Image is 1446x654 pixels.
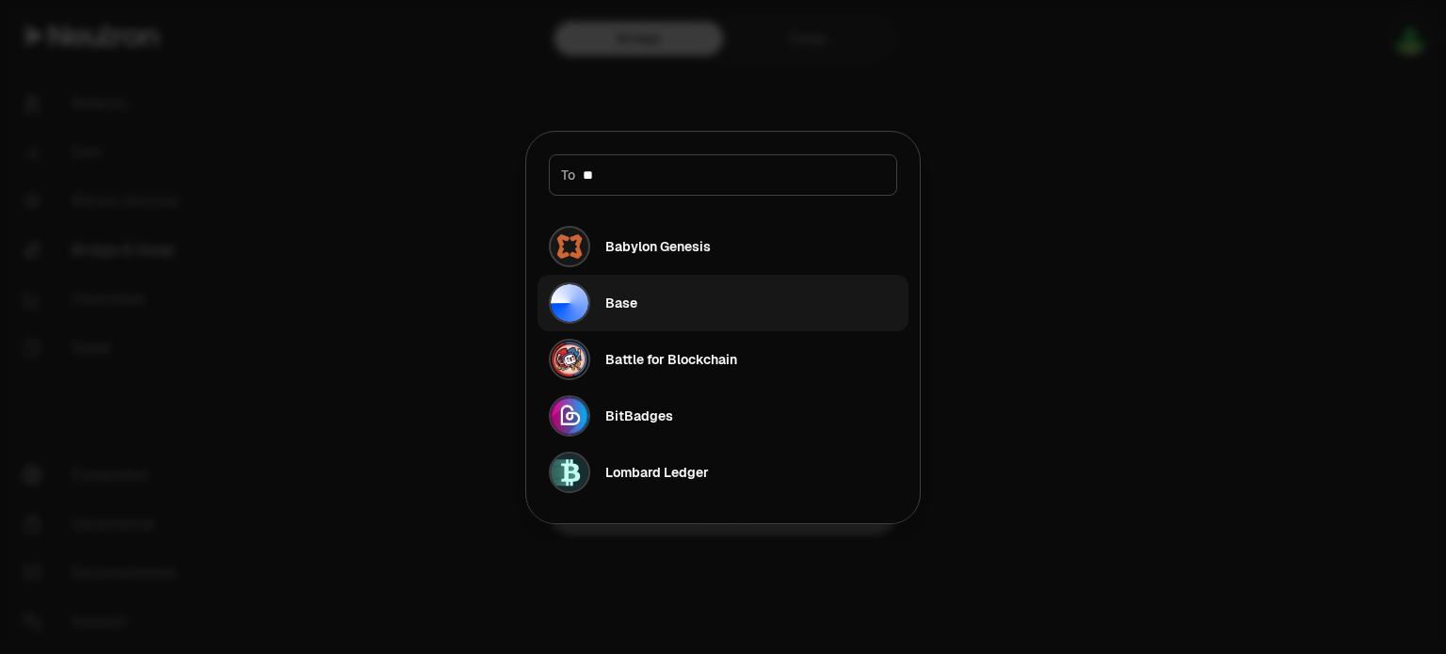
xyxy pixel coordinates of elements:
[538,275,908,331] button: Base LogoBase
[605,237,711,256] div: Babylon Genesis
[538,444,908,501] button: Lombard Ledger LogoLombard Ledger
[551,397,588,435] img: BitBadges Logo
[561,166,575,184] span: To
[551,454,588,491] img: Lombard Ledger Logo
[551,284,588,322] img: Base Logo
[551,228,588,265] img: Babylon Genesis Logo
[538,388,908,444] button: BitBadges LogoBitBadges
[605,294,637,312] div: Base
[605,463,709,482] div: Lombard Ledger
[551,341,588,378] img: Battle for Blockchain Logo
[605,407,673,425] div: BitBadges
[538,331,908,388] button: Battle for Blockchain LogoBattle for Blockchain
[538,218,908,275] button: Babylon Genesis LogoBabylon Genesis
[605,350,737,369] div: Battle for Blockchain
